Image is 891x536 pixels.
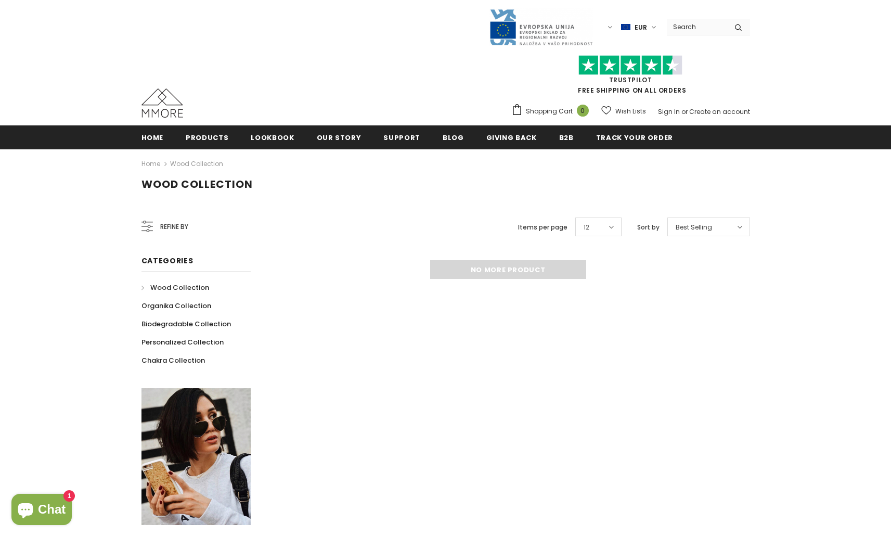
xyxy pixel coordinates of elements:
input: Search Site [667,19,727,34]
span: Biodegradable Collection [141,319,231,329]
span: Wood Collection [141,177,253,192]
a: Biodegradable Collection [141,315,231,333]
span: Categories [141,256,193,266]
span: Organika Collection [141,301,211,311]
a: Create an account [689,107,750,116]
span: or [681,107,688,116]
a: B2B [559,125,574,149]
a: Products [186,125,228,149]
a: Javni Razpis [489,22,593,31]
img: Trust Pilot Stars [578,55,682,75]
span: Personalized Collection [141,337,224,347]
span: Our Story [317,133,361,143]
span: Wish Lists [615,106,646,117]
span: EUR [635,22,647,33]
span: B2B [559,133,574,143]
img: Javni Razpis [489,8,593,46]
a: Our Story [317,125,361,149]
label: Sort by [637,222,660,233]
span: Products [186,133,228,143]
a: Home [141,158,160,170]
a: Track your order [596,125,673,149]
a: Wood Collection [170,159,223,168]
a: Lookbook [251,125,294,149]
span: Chakra Collection [141,355,205,365]
span: Track your order [596,133,673,143]
a: Giving back [486,125,537,149]
a: Chakra Collection [141,351,205,369]
span: Home [141,133,164,143]
a: Organika Collection [141,297,211,315]
span: Lookbook [251,133,294,143]
span: Giving back [486,133,537,143]
span: 0 [577,105,589,117]
span: Blog [443,133,464,143]
a: Wish Lists [601,102,646,120]
img: MMORE Cases [141,88,183,118]
inbox-online-store-chat: Shopify online store chat [8,494,75,528]
a: Sign In [658,107,680,116]
span: Refine by [160,221,188,233]
a: Blog [443,125,464,149]
a: Trustpilot [609,75,652,84]
a: Home [141,125,164,149]
span: support [383,133,420,143]
a: Shopping Cart 0 [511,104,594,119]
span: Wood Collection [150,283,209,292]
a: support [383,125,420,149]
span: 12 [584,222,589,233]
label: Items per page [518,222,567,233]
a: Personalized Collection [141,333,224,351]
span: FREE SHIPPING ON ALL ORDERS [511,60,750,95]
a: Wood Collection [141,278,209,297]
span: Best Selling [676,222,712,233]
span: Shopping Cart [526,106,573,117]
